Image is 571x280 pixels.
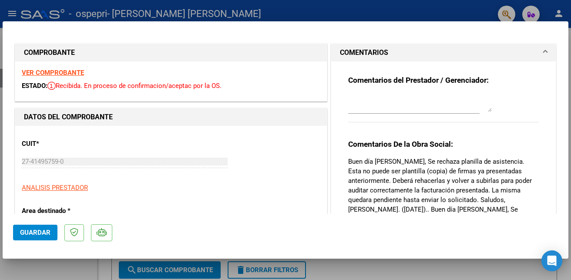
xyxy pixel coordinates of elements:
[22,206,111,216] p: Area destinado *
[24,48,75,57] strong: COMPROBANTE
[541,250,562,271] div: Open Intercom Messenger
[22,82,47,90] span: ESTADO:
[348,157,539,262] p: Buen día [PERSON_NAME], Se rechaza planilla de asistencia. Esta no puede ser plantilla (copia) de...
[47,82,222,90] span: Recibida. En proceso de confirmacion/aceptac por la OS.
[20,229,50,236] span: Guardar
[22,184,88,192] span: ANALISIS PRESTADOR
[24,113,113,121] strong: DATOS DEL COMPROBANTE
[22,139,111,149] p: CUIT
[340,47,388,58] h1: COMENTARIOS
[22,69,84,77] a: VER COMPROBANTE
[13,225,57,240] button: Guardar
[348,140,453,148] strong: Comentarios De la Obra Social:
[348,76,489,84] strong: Comentarios del Prestador / Gerenciador:
[331,44,556,61] mat-expansion-panel-header: COMENTARIOS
